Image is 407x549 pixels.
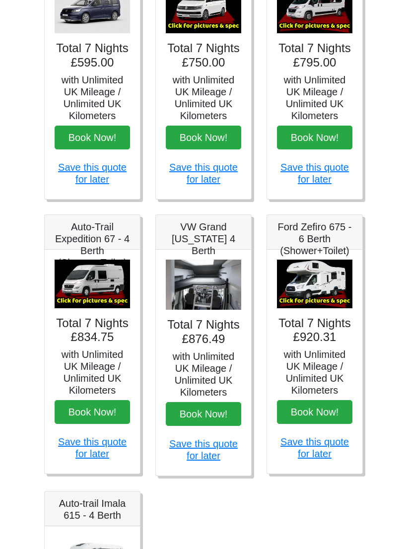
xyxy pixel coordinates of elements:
img: Auto-Trail Expedition 67 - 4 Berth (Shower+Toilet) [55,260,130,308]
h4: Total 7 Nights £834.75 [55,316,130,345]
h5: with Unlimited UK Mileage / Unlimited UK Kilometers [166,350,241,398]
h5: with Unlimited UK Mileage / Unlimited UK Kilometers [277,348,352,396]
a: Save this quote for later [169,162,238,185]
h4: Total 7 Nights £750.00 [166,41,241,70]
button: Book Now! [166,402,241,426]
button: Book Now! [55,400,130,424]
h5: with Unlimited UK Mileage / Unlimited UK Kilometers [55,348,130,396]
h4: Total 7 Nights £920.31 [277,316,352,345]
h4: Total 7 Nights £595.00 [55,41,130,70]
h5: with Unlimited UK Mileage / Unlimited UK Kilometers [55,74,130,122]
button: Book Now! [166,126,241,149]
h4: Total 7 Nights £795.00 [277,41,352,70]
a: Save this quote for later [280,162,349,185]
h5: VW Grand [US_STATE] 4 Berth [166,221,241,257]
h5: with Unlimited UK Mileage / Unlimited UK Kilometers [166,74,241,122]
img: VW Grand California 4 Berth [166,260,241,310]
h5: Ford Zefiro 675 - 6 Berth (Shower+Toilet) [277,221,352,257]
h5: with Unlimited UK Mileage / Unlimited UK Kilometers [277,74,352,122]
a: Save this quote for later [58,162,127,185]
a: Save this quote for later [280,436,349,459]
img: Ford Zefiro 675 - 6 Berth (Shower+Toilet) [277,260,352,308]
a: Save this quote for later [169,438,238,461]
button: Book Now! [277,126,352,149]
button: Book Now! [277,400,352,424]
h5: Auto-Trail Expedition 67 - 4 Berth (Shower+Toilet) [55,221,130,269]
a: Save this quote for later [58,436,127,459]
h4: Total 7 Nights £876.49 [166,318,241,346]
button: Book Now! [55,126,130,149]
h5: Auto-trail Imala 615 - 4 Berth [55,497,130,521]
